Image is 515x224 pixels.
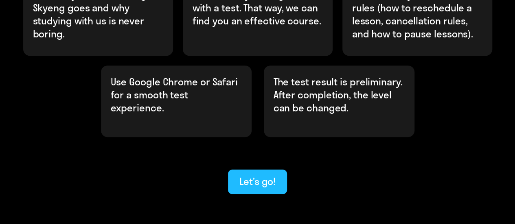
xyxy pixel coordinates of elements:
div: Let’s go! [239,175,276,188]
p: Use Google Chrome or Safari for a smooth test experience. [111,75,242,114]
p: The test result is preliminary. After completion, the level can be changed. [274,75,405,114]
button: Let’s go! [228,170,287,194]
